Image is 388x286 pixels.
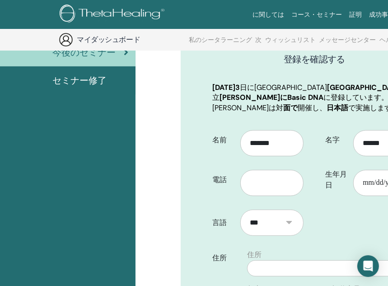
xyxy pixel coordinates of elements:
[52,74,107,87] span: セミナー修了
[206,171,240,188] label: 電話
[283,103,298,113] b: 面で
[327,103,348,113] b: 日本語
[318,166,353,194] label: 生年月日
[265,36,316,51] a: ウィッシュリスト
[220,93,323,102] b: [PERSON_NAME]にBasic DNA
[77,35,167,45] h3: マイダッシュボード
[319,36,376,51] a: メッセージセンター
[318,131,353,149] label: 名字
[206,249,242,267] label: 住所
[288,6,346,23] a: コース・セミナー
[249,6,288,23] a: に関しては
[59,33,73,47] img: generic-user-icon.jpg
[346,6,366,23] a: 証明
[357,255,379,277] div: インターコムメッセンジャーを開く
[52,46,116,59] span: 今後のセミナー
[206,214,240,231] label: 言語
[247,249,262,260] label: 住所
[206,131,240,149] label: 名前
[60,5,168,25] img: logo.png
[189,36,252,51] a: 私のシータラーニング
[256,36,262,51] a: 次
[212,83,240,92] b: [DATE]3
